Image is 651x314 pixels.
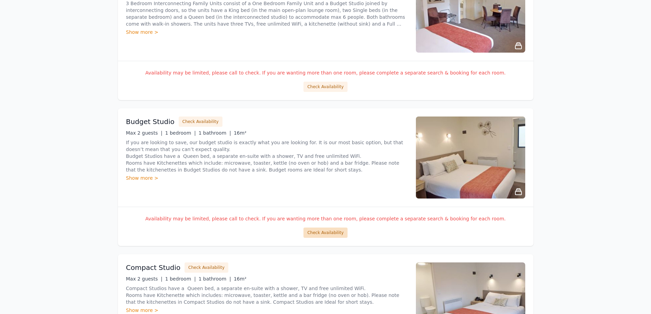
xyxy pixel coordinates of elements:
[126,215,525,222] p: Availability may be limited, please call to check. If you are wanting more than one room, please ...
[234,130,246,136] span: 16m²
[303,228,347,238] button: Check Availability
[126,285,408,305] p: Compact Studios have a Queen bed, a separate en-suite with a shower, TV and free unlimited WiFi. ...
[126,139,408,173] p: If you are looking to save, our budget studio is exactly what you are looking for. It is our most...
[126,130,163,136] span: Max 2 guests |
[199,276,231,282] span: 1 bathroom |
[234,276,246,282] span: 16m²
[199,130,231,136] span: 1 bathroom |
[165,276,196,282] span: 1 bedroom |
[126,117,175,126] h3: Budget Studio
[185,262,228,273] button: Check Availability
[303,82,347,92] button: Check Availability
[126,69,525,76] p: Availability may be limited, please call to check. If you are wanting more than one room, please ...
[126,263,181,272] h3: Compact Studio
[126,29,408,36] div: Show more >
[126,307,408,314] div: Show more >
[179,117,222,127] button: Check Availability
[126,175,408,181] div: Show more >
[165,130,196,136] span: 1 bedroom |
[126,276,163,282] span: Max 2 guests |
